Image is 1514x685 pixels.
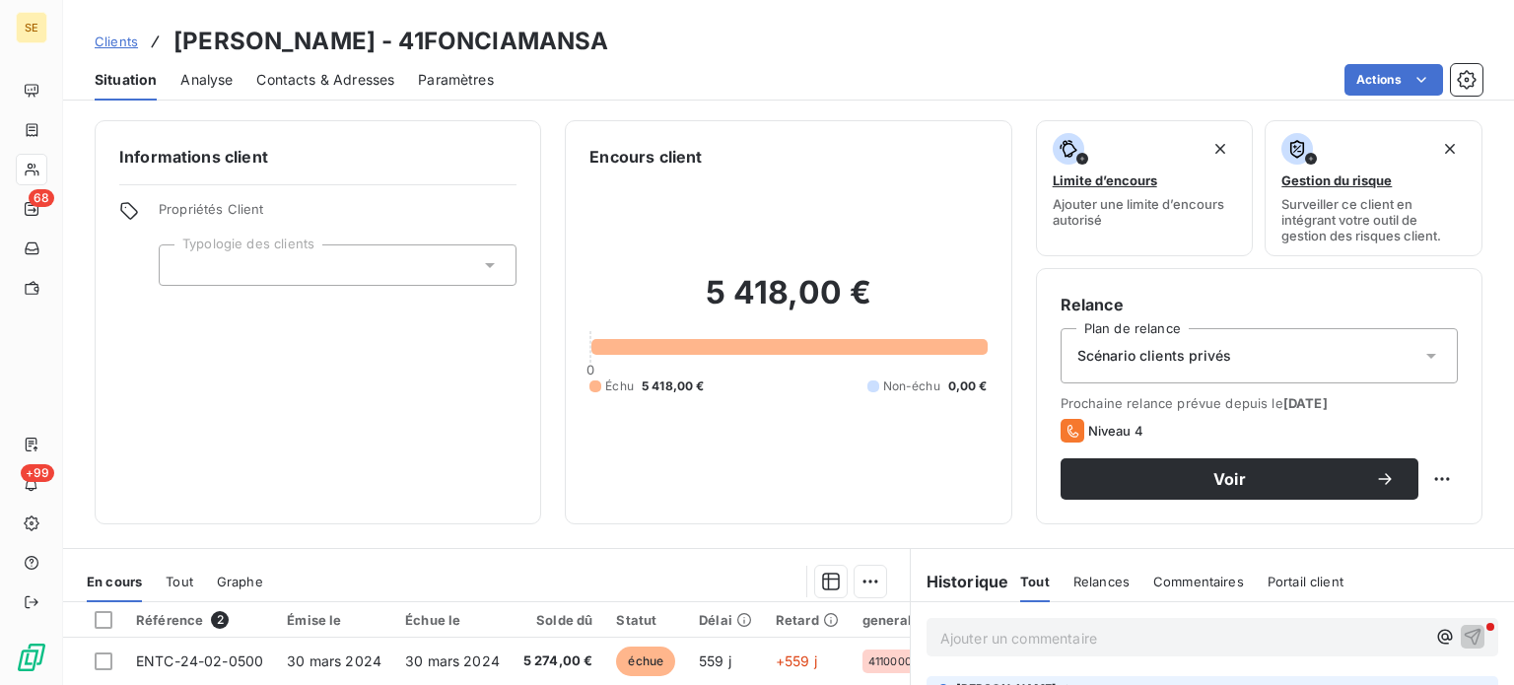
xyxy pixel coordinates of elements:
[95,70,157,90] span: Situation
[616,612,675,628] div: Statut
[1073,574,1130,589] span: Relances
[1265,120,1482,256] button: Gestion du risqueSurveiller ce client en intégrant votre outil de gestion des risques client.
[217,574,263,589] span: Graphe
[287,652,381,669] span: 30 mars 2024
[642,377,705,395] span: 5 418,00 €
[29,189,54,207] span: 68
[173,24,608,59] h3: [PERSON_NAME] - 41FONCIAMANSA
[1344,64,1443,96] button: Actions
[776,612,839,628] div: Retard
[1084,471,1375,487] span: Voir
[523,651,593,671] span: 5 274,00 €
[699,652,731,669] span: 559 j
[1153,574,1244,589] span: Commentaires
[95,32,138,51] a: Clients
[948,377,988,395] span: 0,00 €
[589,145,702,169] h6: Encours client
[159,201,516,229] span: Propriétés Client
[405,652,500,669] span: 30 mars 2024
[21,464,54,482] span: +99
[862,612,979,628] div: generalAccountId
[586,362,594,377] span: 0
[776,652,817,669] span: +559 j
[136,652,263,669] span: ENTC-24-02-0500
[175,256,191,274] input: Ajouter une valeur
[1061,293,1458,316] h6: Relance
[180,70,233,90] span: Analyse
[95,34,138,49] span: Clients
[616,647,675,676] span: échue
[868,655,919,667] span: 41100003
[136,611,263,629] div: Référence
[87,574,142,589] span: En cours
[1061,395,1458,411] span: Prochaine relance prévue depuis le
[16,642,47,673] img: Logo LeanPay
[589,273,987,332] h2: 5 418,00 €
[1061,458,1418,500] button: Voir
[1077,346,1231,366] span: Scénario clients privés
[523,612,593,628] div: Solde dû
[699,612,752,628] div: Délai
[166,574,193,589] span: Tout
[605,377,634,395] span: Échu
[1447,618,1494,665] iframe: Intercom live chat
[1020,574,1050,589] span: Tout
[1281,196,1466,243] span: Surveiller ce client en intégrant votre outil de gestion des risques client.
[16,12,47,43] div: SE
[1268,574,1343,589] span: Portail client
[1053,172,1157,188] span: Limite d’encours
[418,70,494,90] span: Paramètres
[1281,172,1392,188] span: Gestion du risque
[405,612,500,628] div: Échue le
[1088,423,1143,439] span: Niveau 4
[287,612,381,628] div: Émise le
[256,70,394,90] span: Contacts & Adresses
[1036,120,1254,256] button: Limite d’encoursAjouter une limite d’encours autorisé
[1053,196,1237,228] span: Ajouter une limite d’encours autorisé
[911,570,1009,593] h6: Historique
[1283,395,1328,411] span: [DATE]
[211,611,229,629] span: 2
[119,145,516,169] h6: Informations client
[883,377,940,395] span: Non-échu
